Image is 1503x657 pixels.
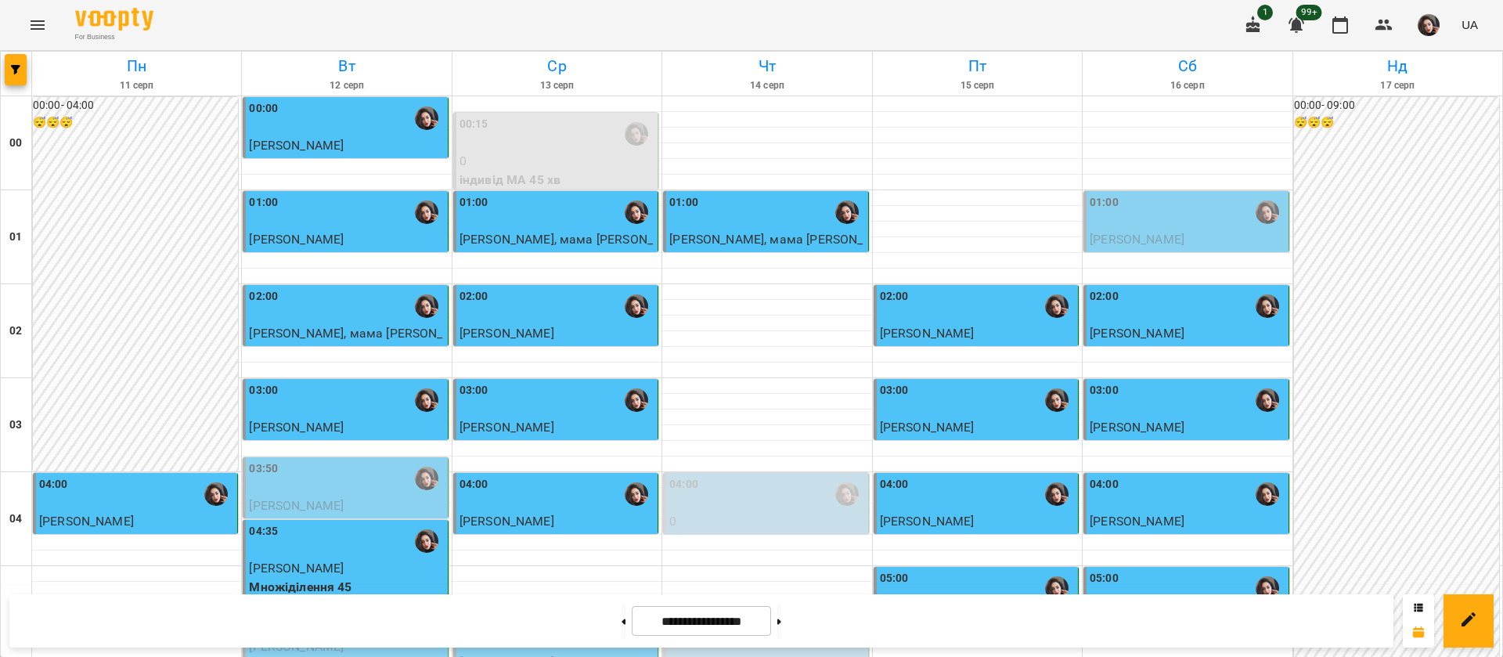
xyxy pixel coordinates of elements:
[249,138,344,153] span: [PERSON_NAME]
[249,249,444,268] p: індивід МА 45 хв
[1090,249,1285,268] p: індивід МА 45 хв
[1294,97,1499,114] h6: 00:00 - 09:00
[1256,388,1279,412] img: Гусак Олена Армаїсівна \МА укр .рос\ШЧ укр .рос\\ https://us06web.zoom.us/j/83079612343
[249,155,444,174] p: індивід МА 45 хв
[880,382,909,399] label: 03:00
[415,200,438,224] img: Гусак Олена Армаїсівна \МА укр .рос\ШЧ укр .рос\\ https://us06web.zoom.us/j/83079612343
[39,531,234,550] p: індивід МА 45 хв
[460,326,554,341] span: [PERSON_NAME]
[1296,5,1322,20] span: 99+
[1090,420,1184,435] span: [PERSON_NAME]
[9,511,22,528] h6: 04
[460,116,488,133] label: 00:15
[1256,200,1279,224] img: Гусак Олена Армаїсівна \МА укр .рос\ШЧ укр .рос\\ https://us06web.zoom.us/j/83079612343
[1455,10,1484,39] button: UA
[880,326,975,341] span: [PERSON_NAME]
[1256,576,1279,600] img: Гусак Олена Армаїсівна \МА укр .рос\ШЧ укр .рос\\ https://us06web.zoom.us/j/83079612343
[875,54,1079,78] h6: Пт
[460,194,488,211] label: 01:00
[460,288,488,305] label: 02:00
[460,152,654,171] p: 0
[415,529,438,553] img: Гусак Олена Армаїсівна \МА укр .рос\ШЧ укр .рос\\ https://us06web.zoom.us/j/83079612343
[460,382,488,399] label: 03:00
[9,229,22,246] h6: 01
[625,200,648,224] img: Гусак Олена Армаїсівна \МА укр .рос\ШЧ укр .рос\\ https://us06web.zoom.us/j/83079612343
[34,78,239,93] h6: 11 серп
[460,437,654,456] p: індивід шч 45 хв
[625,388,648,412] img: Гусак Олена Армаїсівна \МА укр .рос\ШЧ укр .рос\\ https://us06web.zoom.us/j/83079612343
[415,106,438,130] img: Гусак Олена Армаїсівна \МА укр .рос\ШЧ укр .рос\\ https://us06web.zoom.us/j/83079612343
[460,514,554,529] span: [PERSON_NAME]
[460,476,488,493] label: 04:00
[1256,482,1279,506] div: Гусак Олена Армаїсівна \МА укр .рос\ШЧ укр .рос\\ https://us06web.zoom.us/j/83079612343
[1090,437,1285,456] p: індивід матем 45 хв
[665,78,869,93] h6: 14 серп
[880,420,975,435] span: [PERSON_NAME]
[75,32,153,42] span: For Business
[34,54,239,78] h6: Пн
[415,388,438,412] div: Гусак Олена Армаїсівна \МА укр .рос\ШЧ укр .рос\\ https://us06web.zoom.us/j/83079612343
[1045,388,1069,412] img: Гусак Олена Армаїсівна \МА укр .рос\ШЧ укр .рос\\ https://us06web.zoom.us/j/83079612343
[880,514,975,529] span: [PERSON_NAME]
[460,171,654,190] p: індивід МА 45 хв
[1256,294,1279,318] img: Гусак Олена Армаїсівна \МА укр .рос\ШЧ укр .рос\\ https://us06web.zoom.us/j/83079612343
[625,294,648,318] img: Гусак Олена Армаїсівна \МА укр .рос\ШЧ укр .рос\\ https://us06web.zoom.us/j/83079612343
[75,8,153,31] img: Voopty Logo
[455,54,659,78] h6: Ср
[33,114,238,132] h6: 😴😴😴
[625,122,648,146] img: Гусак Олена Армаїсівна \МА укр .рос\ШЧ укр .рос\\ https://us06web.zoom.us/j/83079612343
[415,467,438,490] img: Гусак Олена Армаїсівна \МА укр .рос\ШЧ укр .рос\\ https://us06web.zoom.us/j/83079612343
[625,482,648,506] img: Гусак Олена Армаїсівна \МА укр .рос\ШЧ укр .рос\\ https://us06web.zoom.us/j/83079612343
[249,561,344,576] span: [PERSON_NAME]
[33,97,238,114] h6: 00:00 - 04:00
[1257,5,1273,20] span: 1
[1296,78,1500,93] h6: 17 серп
[1462,16,1478,33] span: UA
[249,420,344,435] span: [PERSON_NAME]
[1294,114,1499,132] h6: 😴😴😴
[460,531,654,550] p: індивід МА 45 хв
[835,482,859,506] img: Гусак Олена Армаїсівна \МА укр .рос\ШЧ укр .рос\\ https://us06web.zoom.us/j/83079612343
[1090,194,1119,211] label: 01:00
[415,294,438,318] img: Гусак Олена Армаїсівна \МА укр .рос\ШЧ укр .рос\\ https://us06web.zoom.us/j/83079612343
[1045,482,1069,506] img: Гусак Олена Армаїсівна \МА укр .рос\ШЧ укр .рос\\ https://us06web.zoom.us/j/83079612343
[875,78,1079,93] h6: 15 серп
[249,498,344,513] span: [PERSON_NAME]
[460,343,654,362] p: індивід МА 45 хв
[249,232,344,247] span: [PERSON_NAME]
[9,135,22,152] h6: 00
[455,78,659,93] h6: 13 серп
[244,54,449,78] h6: Вт
[1045,294,1069,318] img: Гусак Олена Армаїсівна \МА укр .рос\ШЧ укр .рос\\ https://us06web.zoom.us/j/83079612343
[1045,576,1069,600] div: Гусак Олена Армаїсівна \МА укр .рос\ШЧ укр .рос\\ https://us06web.zoom.us/j/83079612343
[880,476,909,493] label: 04:00
[880,570,909,587] label: 05:00
[249,100,278,117] label: 00:00
[39,514,134,529] span: [PERSON_NAME]
[204,482,228,506] img: Гусак Олена Армаїсівна \МА укр .рос\ШЧ укр .рос\\ https://us06web.zoom.us/j/83079612343
[669,512,864,531] p: 0
[1090,514,1184,529] span: [PERSON_NAME]
[9,323,22,340] h6: 02
[249,523,278,540] label: 04:35
[835,200,859,224] div: Гусак Олена Армаїсівна \МА укр .рос\ШЧ укр .рос\\ https://us06web.zoom.us/j/83079612343
[1296,54,1500,78] h6: Нд
[249,437,444,456] p: індивід матем 45 хв
[1090,476,1119,493] label: 04:00
[1085,78,1289,93] h6: 16 серп
[1090,326,1184,341] span: [PERSON_NAME]
[249,194,278,211] label: 01:00
[1085,54,1289,78] h6: Сб
[249,326,442,359] span: [PERSON_NAME], мама [PERSON_NAME]
[9,417,22,434] h6: 03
